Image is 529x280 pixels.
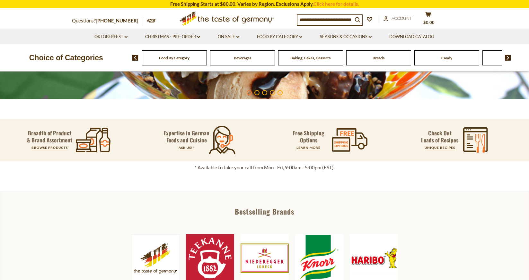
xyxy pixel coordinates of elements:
a: Beverages [234,55,251,60]
a: BROWSE PRODUCTS [31,146,68,149]
a: Seasons & Occasions [320,33,372,40]
a: [PHONE_NUMBER] [96,18,138,23]
span: $0.00 [423,20,435,25]
img: previous arrow [132,55,138,61]
button: $0.00 [419,12,438,28]
a: ASK US!* [179,146,194,149]
a: Download Catalog [389,33,434,40]
p: Expertise in German Foods and Cuisine [163,130,210,144]
p: Questions? [72,17,143,25]
a: Christmas - PRE-ORDER [145,33,200,40]
a: Account [384,15,412,22]
a: LEARN MORE [296,146,321,149]
p: Check Out Loads of Recipes [421,130,458,144]
p: Free Shipping Options [287,130,330,144]
div: Bestselling Brands [0,208,529,215]
a: Click here for details. [313,1,359,7]
a: Breads [373,55,384,60]
a: On Sale [218,33,239,40]
span: Account [392,16,412,21]
a: Food By Category [257,33,302,40]
p: Breadth of Product & Brand Assortment [27,130,72,144]
a: Candy [441,55,452,60]
a: UNIQUE RECIPES [425,146,455,149]
a: Food By Category [159,55,190,60]
img: next arrow [505,55,511,61]
a: Baking, Cakes, Desserts [290,55,331,60]
a: Oktoberfest [94,33,128,40]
